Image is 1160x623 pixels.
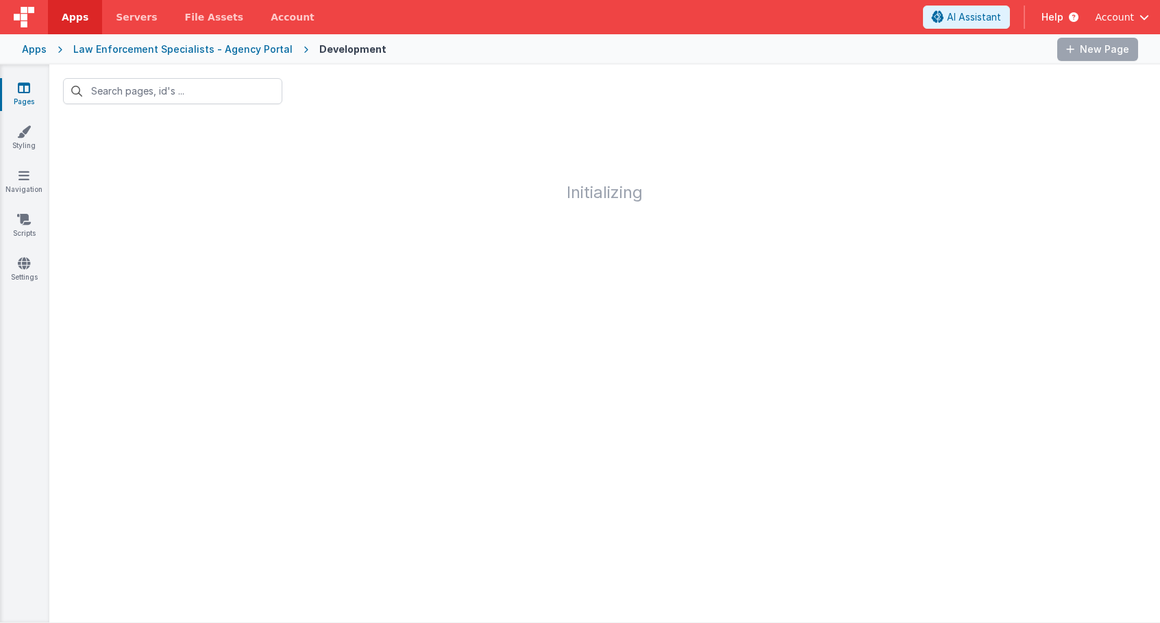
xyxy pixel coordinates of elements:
div: Law Enforcement Specialists - Agency Portal [73,42,293,56]
div: Apps [22,42,47,56]
span: Help [1041,10,1063,24]
button: New Page [1057,38,1138,61]
button: Account [1095,10,1149,24]
button: AI Assistant [923,5,1010,29]
input: Search pages, id's ... [63,78,282,104]
span: File Assets [185,10,244,24]
span: Account [1095,10,1134,24]
div: Development [319,42,386,56]
span: Apps [62,10,88,24]
h1: Initializing [49,118,1160,201]
span: AI Assistant [947,10,1001,24]
span: Servers [116,10,157,24]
